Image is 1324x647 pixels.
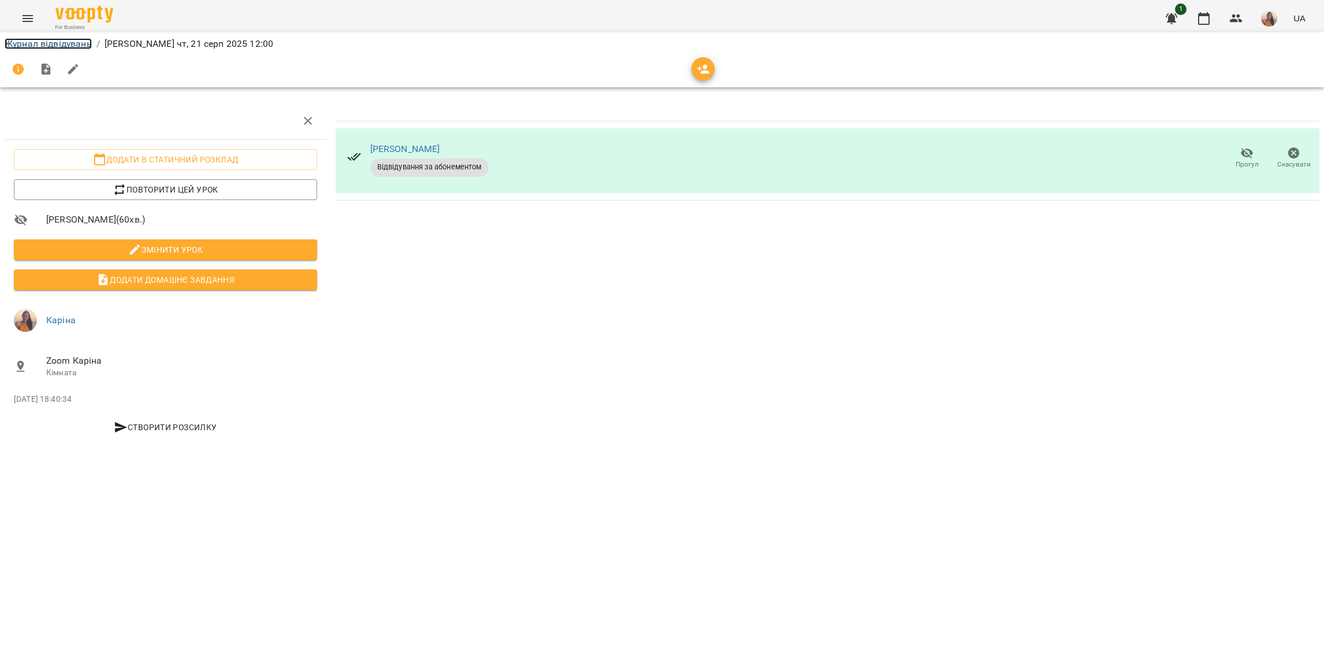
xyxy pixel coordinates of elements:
span: Повторити цей урок [23,183,308,197]
button: Створити розсилку [14,417,317,438]
span: Zoom Каріна [46,354,317,368]
button: UA [1289,8,1310,29]
p: [DATE] 18:40:34 [14,394,317,405]
button: Скасувати [1270,142,1317,175]
button: Змінити урок [14,239,317,260]
span: UA [1293,12,1306,24]
span: Змінити урок [23,243,308,257]
span: [PERSON_NAME] ( 60 хв. ) [46,213,317,227]
img: 069e1e257d5519c3c657f006daa336a6.png [14,309,37,332]
button: Додати в статичний розклад [14,149,317,170]
img: Voopty Logo [55,6,113,23]
a: Журнал відвідувань [5,38,92,49]
button: Прогул [1223,142,1270,175]
a: Каріна [46,315,76,326]
span: Скасувати [1277,160,1311,169]
a: [PERSON_NAME] [370,143,440,154]
span: Відвідування за абонементом [370,162,489,172]
button: Додати домашнє завдання [14,269,317,290]
span: Додати домашнє завдання [23,273,308,287]
p: [PERSON_NAME] чт, 21 серп 2025 12:00 [105,37,273,51]
li: / [96,37,100,51]
img: 069e1e257d5519c3c657f006daa336a6.png [1261,10,1277,27]
span: 1 [1175,3,1187,15]
span: Прогул [1236,160,1259,169]
button: Повторити цей урок [14,179,317,200]
nav: breadcrumb [5,37,1319,51]
span: Створити розсилку [18,420,313,434]
span: For Business [55,24,113,31]
p: Кімната [46,367,317,379]
button: Menu [14,5,42,32]
span: Додати в статичний розклад [23,153,308,167]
